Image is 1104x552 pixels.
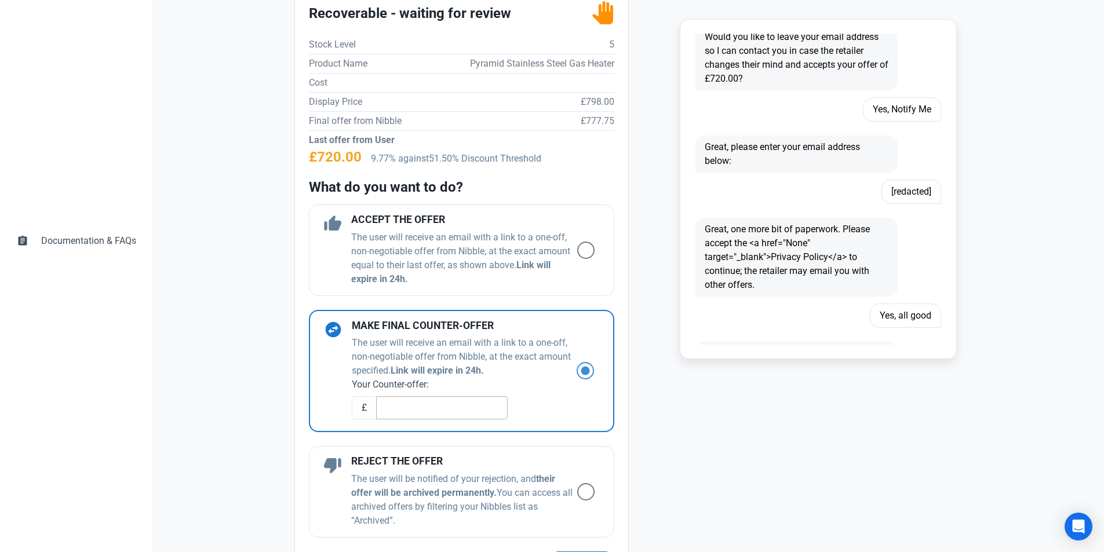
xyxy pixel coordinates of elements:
h4: ACCEPT THE OFFER [351,214,577,226]
p: The user will be notified of your rejection, and You can access all archived offers by filtering ... [351,472,577,528]
span: Documentation & FAQs [41,234,136,248]
a: assignmentDocumentation & FAQs [9,227,143,255]
span: Would you like to leave your email address so I can contact you in case the retailer changes thei... [695,25,898,90]
span: Thank you. I'll let you know if I can get you a better deal on this - keep an eye on your emails ... [695,342,898,393]
p: The user will receive an email with a link to a one-off, non-negotiable offer from Nibble, at the... [352,336,577,378]
b: Link will expire in 24h. [351,259,551,284]
h4: REJECT THE OFFER [351,456,577,467]
span: swap_horizontal_circle [324,320,343,339]
td: Cost [309,73,429,92]
td: £798.00 [429,92,614,111]
span: Great, one more bit of paperwork. Please accept the <a href="None" target="_blank">Privacy Policy... [695,218,898,297]
p: The user will receive an email with a link to a one-off, non-negotiable offer from Nibble, at the... [351,231,577,286]
td: Stock Level [309,35,429,54]
span: thumb_up [323,214,342,233]
span: assignment [17,234,28,246]
p: 9.77% against [371,152,614,166]
span: Great, please enter your email address below: [695,136,898,173]
h2: Recoverable - waiting for review [309,2,591,25]
td: Product Name [309,54,429,73]
span: Yes, all good [870,304,941,328]
span: [redacted] [881,180,941,204]
label: Your Counter-offer: [352,378,577,392]
span: thumb_down [323,456,342,474]
td: Last offer from User [309,130,429,149]
td: £777.75 [429,111,614,130]
span: Yes, Notify Me [863,97,941,122]
span: 51.50% Discount Threshold [429,153,541,164]
h2: What do you want to do? [309,180,614,195]
div: Open Intercom Messenger [1065,513,1092,540]
b: Link will expire in 24h. [391,365,484,376]
td: Display Price [309,92,429,111]
img: status_user_offer_available.svg [591,1,614,24]
h2: £720.00 [309,149,362,165]
h4: MAKE FINAL COUNTER-OFFER [352,320,577,332]
td: Pyramid Stainless Steel Gas Heater [429,54,614,73]
td: Final offer from Nibble [309,111,429,130]
td: 5 [429,35,614,54]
